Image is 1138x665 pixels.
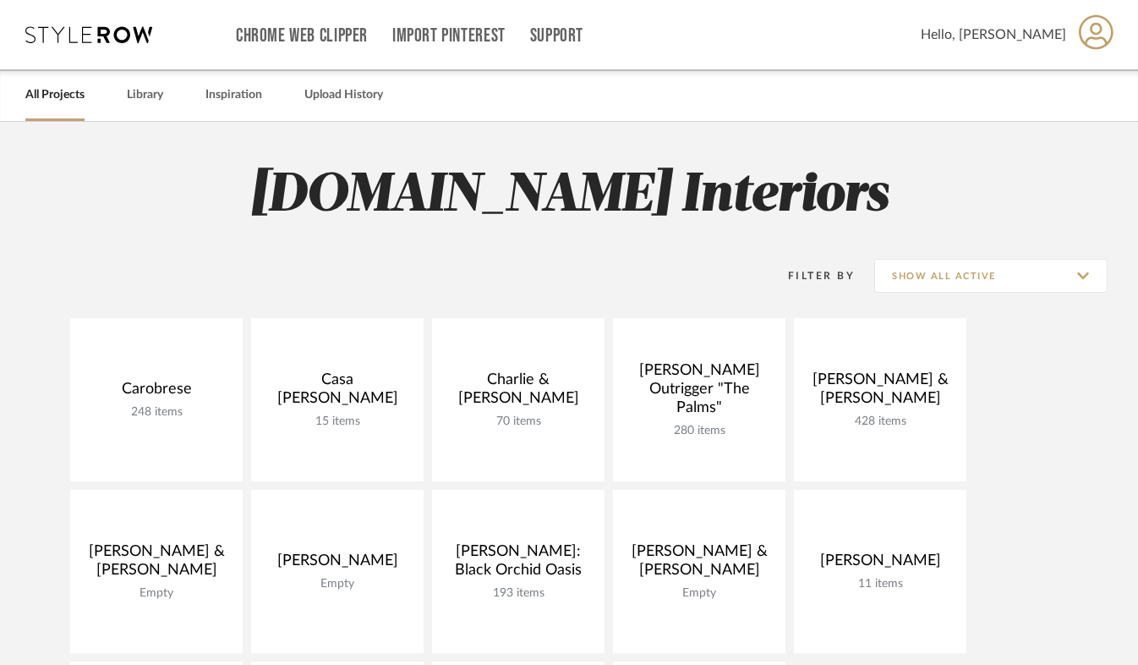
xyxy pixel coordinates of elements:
a: Support [530,29,583,43]
a: Chrome Web Clipper [236,29,368,43]
div: 70 items [446,415,591,429]
div: Charlie & [PERSON_NAME] [446,371,591,415]
div: Filter By [766,267,855,284]
a: Inspiration [205,84,262,107]
div: [PERSON_NAME] & [PERSON_NAME] [807,371,953,415]
div: Casa [PERSON_NAME] [265,371,410,415]
div: [PERSON_NAME] & [PERSON_NAME] [84,542,229,586]
a: Import Pinterest [392,29,506,43]
div: 15 items [265,415,410,429]
div: Carobrese [84,380,229,405]
a: All Projects [25,84,85,107]
div: 280 items [626,424,772,438]
a: Upload History [304,84,383,107]
div: Empty [265,577,410,591]
div: 193 items [446,586,591,601]
div: [PERSON_NAME] Outrigger "The Palms" [626,361,772,424]
div: 248 items [84,405,229,420]
div: 11 items [807,577,953,591]
a: Library [127,84,163,107]
div: Empty [84,586,229,601]
div: [PERSON_NAME] & [PERSON_NAME] [626,542,772,586]
div: Empty [626,586,772,601]
span: Hello, [PERSON_NAME] [921,25,1066,45]
div: [PERSON_NAME] [265,552,410,577]
div: [PERSON_NAME]: Black Orchid Oasis [446,542,591,586]
div: 428 items [807,415,953,429]
div: [PERSON_NAME] [807,552,953,577]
